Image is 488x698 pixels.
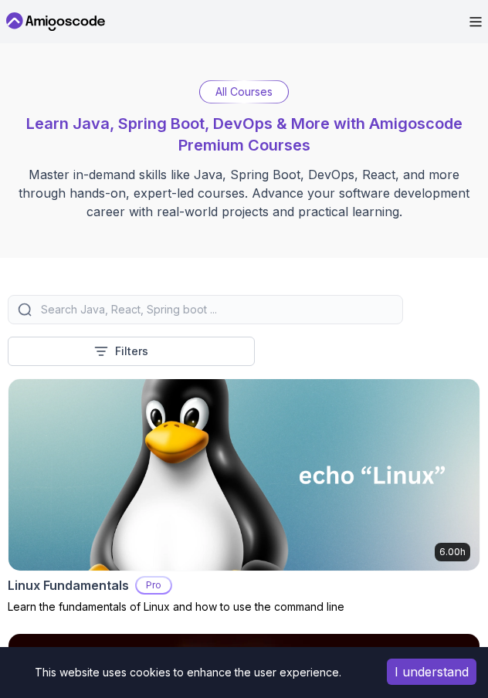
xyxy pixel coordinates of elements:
[8,379,480,571] img: Linux Fundamentals card
[137,578,171,593] p: Pro
[8,337,255,366] button: Filters
[215,84,273,100] p: All Courses
[439,546,466,558] p: 6.00h
[38,302,393,317] input: Search Java, React, Spring boot ...
[387,659,476,685] button: Accept cookies
[12,659,364,686] div: This website uses cookies to enhance the user experience.
[26,114,463,154] span: Learn Java, Spring Boot, DevOps & More with Amigoscode Premium Courses
[8,378,480,615] a: Linux Fundamentals card6.00hLinux FundamentalsProLearn the fundamentals of Linux and how to use t...
[115,344,148,359] p: Filters
[8,599,480,615] p: Learn the fundamentals of Linux and how to use the command line
[8,576,129,595] h2: Linux Fundamentals
[8,165,480,221] p: Master in-demand skills like Java, Spring Boot, DevOps, React, and more through hands-on, expert-...
[469,17,482,27] button: Open Menu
